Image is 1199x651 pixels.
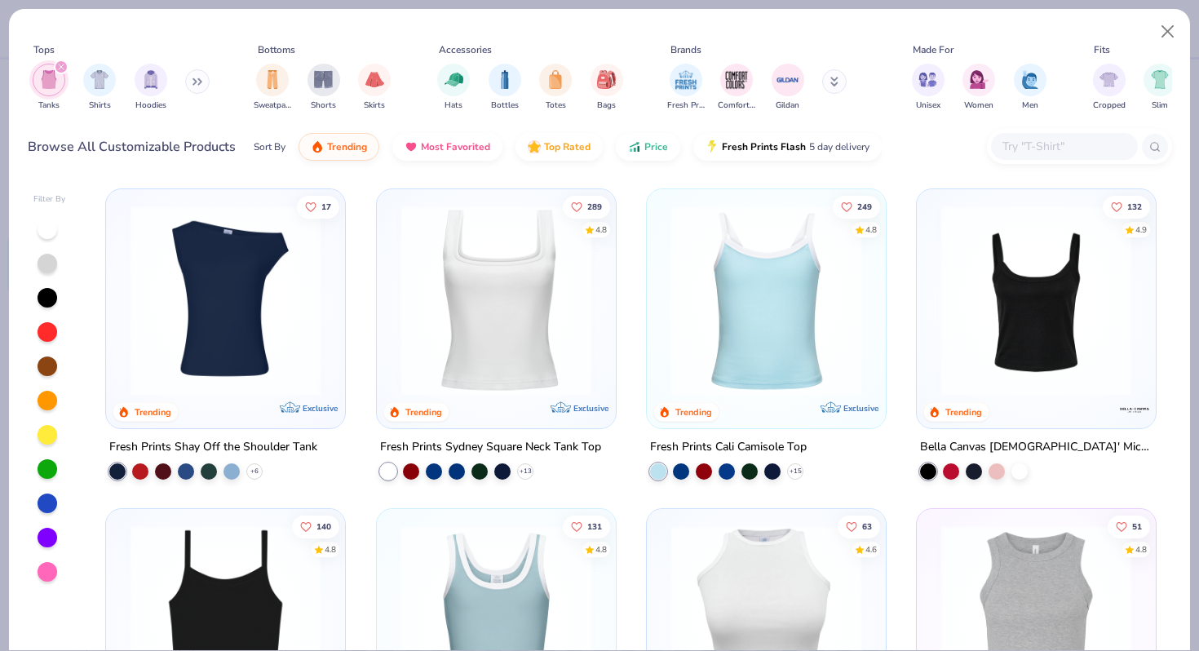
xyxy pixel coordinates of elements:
[1093,100,1126,112] span: Cropped
[297,195,339,218] button: Like
[254,64,291,112] button: filter button
[776,100,799,112] span: Gildan
[833,195,880,218] button: Like
[718,100,755,112] span: Comfort Colors
[1093,64,1126,112] button: filter button
[789,467,801,476] span: + 15
[857,202,872,210] span: 249
[562,195,609,218] button: Like
[307,64,340,112] button: filter button
[325,544,336,556] div: 4.8
[843,403,878,414] span: Exclusive
[595,224,606,236] div: 4.8
[307,64,340,112] div: filter for Shorts
[650,437,807,458] div: Fresh Prints Cali Camisole Top
[586,202,601,210] span: 289
[562,516,609,538] button: Like
[918,70,937,89] img: Unisex Image
[862,523,872,531] span: 63
[393,206,599,396] img: 94a2aa95-cd2b-4983-969b-ecd512716e9a
[135,100,166,112] span: Hoodies
[670,42,701,57] div: Brands
[916,100,940,112] span: Unisex
[970,70,989,89] img: Women Image
[964,100,993,112] span: Women
[674,68,698,92] img: Fresh Prints Image
[1014,64,1046,112] div: filter for Men
[83,64,116,112] div: filter for Shirts
[1103,195,1150,218] button: Like
[1153,16,1184,47] button: Close
[920,437,1153,458] div: Bella Canvas [DEMOGRAPHIC_DATA]' Micro Ribbed Scoop Tank
[33,42,55,57] div: Tops
[1135,224,1147,236] div: 4.9
[546,70,564,89] img: Totes Image
[597,70,615,89] img: Bags Image
[135,64,167,112] div: filter for Hoodies
[1132,523,1142,531] span: 51
[1094,42,1110,57] div: Fits
[250,467,259,476] span: + 6
[421,140,490,153] span: Most Favorited
[437,64,470,112] button: filter button
[528,140,541,153] img: TopRated.gif
[865,224,877,236] div: 4.8
[122,206,329,396] img: 5716b33b-ee27-473a-ad8a-9b8687048459
[439,42,492,57] div: Accessories
[28,137,236,157] div: Browse All Customizable Products
[933,206,1139,396] img: 8af284bf-0d00-45ea-9003-ce4b9a3194ad
[1021,70,1039,89] img: Men Image
[1151,70,1169,89] img: Slim Image
[437,64,470,112] div: filter for Hats
[667,64,705,112] div: filter for Fresh Prints
[706,140,719,153] img: flash.gif
[591,64,623,112] button: filter button
[1152,100,1168,112] span: Slim
[597,100,616,112] span: Bags
[405,140,418,153] img: most_fav.gif
[254,139,285,154] div: Sort By
[392,133,502,161] button: Most Favorited
[1118,393,1151,426] img: Bella + Canvas logo
[663,206,869,396] img: a25d9891-da96-49f3-a35e-76288174bf3a
[33,64,65,112] div: filter for Tanks
[365,70,384,89] img: Skirts Image
[491,100,519,112] span: Bottles
[358,64,391,112] button: filter button
[109,437,317,458] div: Fresh Prints Shay Off the Shoulder Tank
[1144,64,1176,112] button: filter button
[667,64,705,112] button: filter button
[962,64,995,112] div: filter for Women
[515,133,603,161] button: Top Rated
[724,68,749,92] img: Comfort Colors Image
[667,100,705,112] span: Fresh Prints
[254,64,291,112] div: filter for Sweatpants
[539,64,572,112] div: filter for Totes
[912,64,945,112] button: filter button
[776,68,800,92] img: Gildan Image
[364,100,385,112] span: Skirts
[912,64,945,112] div: filter for Unisex
[489,64,521,112] div: filter for Bottles
[1144,64,1176,112] div: filter for Slim
[33,64,65,112] button: filter button
[539,64,572,112] button: filter button
[772,64,804,112] button: filter button
[91,70,109,89] img: Shirts Image
[358,64,391,112] div: filter for Skirts
[599,206,806,396] img: 63ed7c8a-03b3-4701-9f69-be4b1adc9c5f
[838,516,880,538] button: Like
[519,467,531,476] span: + 13
[263,70,281,89] img: Sweatpants Image
[591,64,623,112] div: filter for Bags
[445,70,463,89] img: Hats Image
[869,206,1076,396] img: 61d0f7fa-d448-414b-acbf-5d07f88334cb
[586,523,601,531] span: 131
[1093,64,1126,112] div: filter for Cropped
[311,140,324,153] img: trending.gif
[496,70,514,89] img: Bottles Image
[135,64,167,112] button: filter button
[33,193,66,206] div: Filter By
[316,523,331,531] span: 140
[292,516,339,538] button: Like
